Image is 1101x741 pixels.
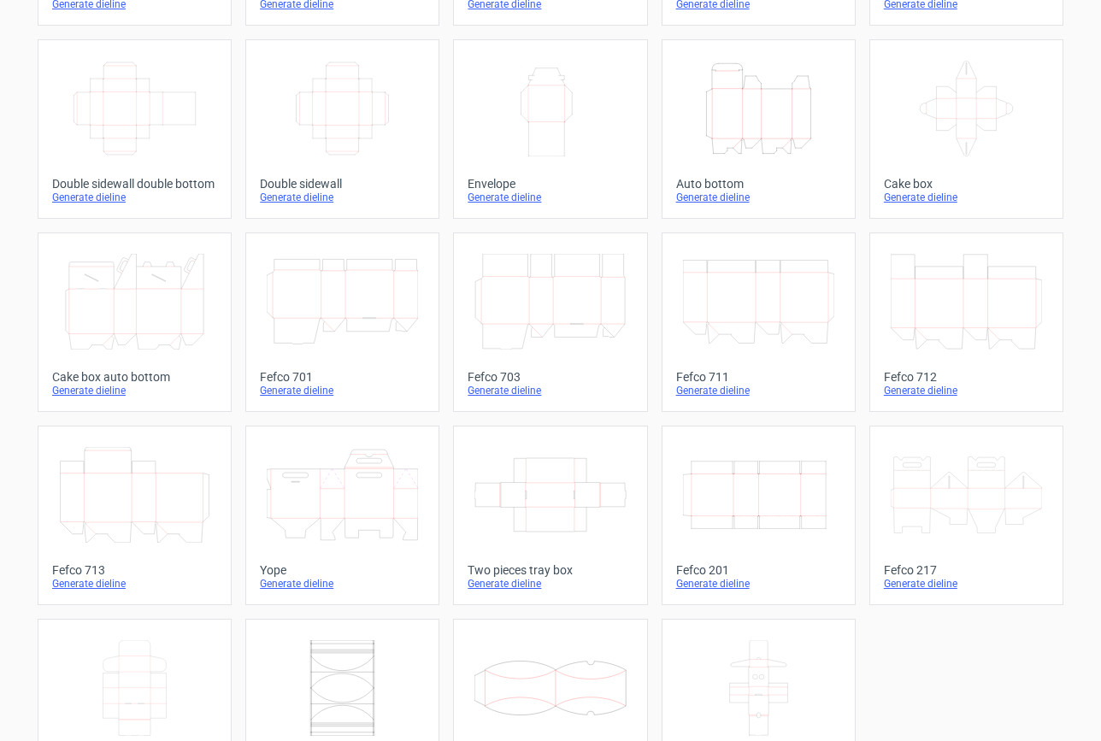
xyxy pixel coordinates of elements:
div: Double sidewall [260,177,425,191]
div: Fefco 712 [884,370,1049,384]
div: Generate dieline [676,577,841,591]
a: YopeGenerate dieline [245,426,439,605]
div: Generate dieline [676,191,841,204]
div: Two pieces tray box [468,563,633,577]
div: Generate dieline [884,577,1049,591]
div: Generate dieline [260,384,425,397]
div: Generate dieline [884,191,1049,204]
a: Cake boxGenerate dieline [869,39,1063,219]
div: Fefco 701 [260,370,425,384]
div: Generate dieline [468,191,633,204]
div: Generate dieline [260,577,425,591]
a: Fefco 711Generate dieline [662,232,856,412]
div: Fefco 711 [676,370,841,384]
a: Fefco 217Generate dieline [869,426,1063,605]
div: Generate dieline [52,191,217,204]
a: Cake box auto bottomGenerate dieline [38,232,232,412]
div: Auto bottom [676,177,841,191]
div: Envelope [468,177,633,191]
a: Fefco 701Generate dieline [245,232,439,412]
div: Generate dieline [884,384,1049,397]
a: Fefco 713Generate dieline [38,426,232,605]
div: Generate dieline [468,384,633,397]
div: Generate dieline [676,384,841,397]
div: Double sidewall double bottom [52,177,217,191]
div: Generate dieline [52,577,217,591]
div: Generate dieline [52,384,217,397]
div: Cake box auto bottom [52,370,217,384]
div: Generate dieline [468,577,633,591]
div: Fefco 201 [676,563,841,577]
div: Fefco 713 [52,563,217,577]
a: Auto bottomGenerate dieline [662,39,856,219]
a: EnvelopeGenerate dieline [453,39,647,219]
a: Double sidewall double bottomGenerate dieline [38,39,232,219]
a: Double sidewallGenerate dieline [245,39,439,219]
div: Fefco 703 [468,370,633,384]
a: Fefco 703Generate dieline [453,232,647,412]
div: Cake box [884,177,1049,191]
div: Fefco 217 [884,563,1049,577]
a: Fefco 712Generate dieline [869,232,1063,412]
a: Fefco 201Generate dieline [662,426,856,605]
div: Generate dieline [260,191,425,204]
div: Yope [260,563,425,577]
a: Two pieces tray boxGenerate dieline [453,426,647,605]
